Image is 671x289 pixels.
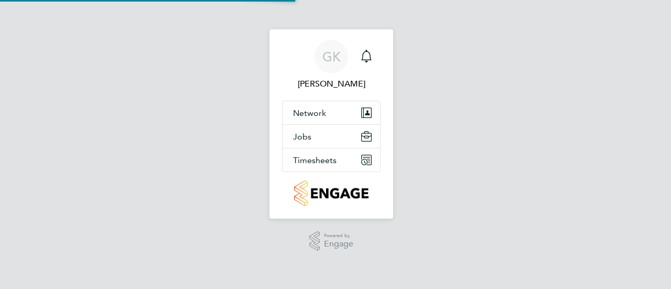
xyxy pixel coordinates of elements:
span: George King [282,78,381,90]
button: Network [283,101,380,124]
span: Timesheets [293,155,337,165]
button: Jobs [283,125,380,148]
img: countryside-properties-logo-retina.png [294,180,368,206]
a: GK[PERSON_NAME] [282,40,381,90]
span: Network [293,108,326,118]
a: Go to home page [282,180,381,206]
span: Powered by [324,231,353,240]
a: Powered byEngage [309,231,354,251]
span: Engage [324,240,353,249]
button: Timesheets [283,148,380,172]
span: GK [322,50,341,63]
nav: Main navigation [269,29,393,219]
span: Jobs [293,132,311,142]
